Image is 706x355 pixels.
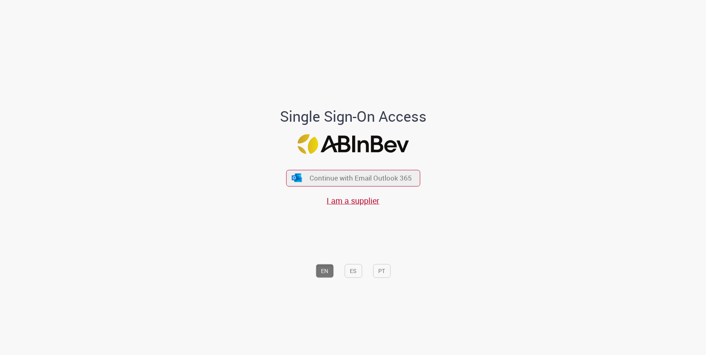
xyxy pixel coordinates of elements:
button: ES [344,264,362,278]
button: PT [373,264,390,278]
a: I am a supplier [327,195,379,206]
h1: Single Sign-On Access [240,108,466,125]
button: EN [316,264,334,278]
span: Continue with Email Outlook 365 [310,173,412,183]
img: ícone Azure/Microsoft 360 [291,174,303,182]
button: ícone Azure/Microsoft 360 Continue with Email Outlook 365 [286,170,420,186]
img: Logo ABInBev [297,134,409,154]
